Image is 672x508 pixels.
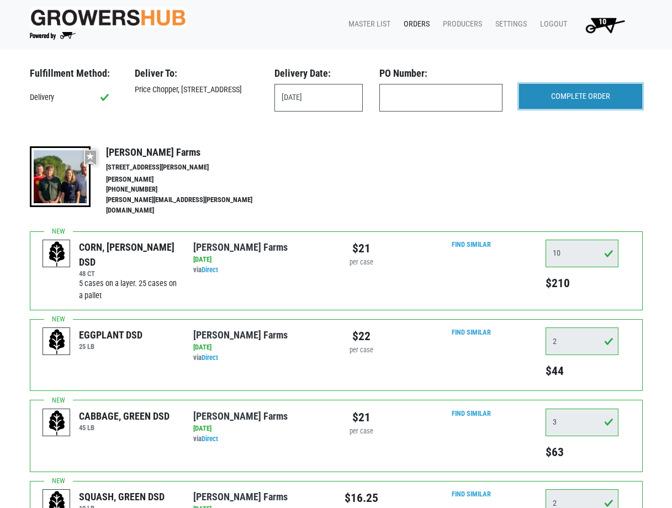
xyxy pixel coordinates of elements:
[79,269,177,278] h6: 48 CT
[599,17,606,27] span: 10
[193,329,288,341] a: [PERSON_NAME] Farms
[345,345,378,356] div: per case
[135,67,258,80] h3: Deliver To:
[193,241,288,253] a: [PERSON_NAME] Farms
[202,353,218,362] a: Direct
[193,265,327,276] div: via
[345,327,378,345] div: $22
[452,240,491,248] a: Find Similar
[546,240,618,267] input: Qty
[486,14,531,35] a: Settings
[106,146,276,158] h4: [PERSON_NAME] Farms
[519,84,642,109] input: COMPLETE ORDER
[274,84,363,112] input: Select Date
[580,14,629,36] img: Cart
[193,491,288,502] a: [PERSON_NAME] Farms
[434,14,486,35] a: Producers
[345,409,378,426] div: $21
[345,240,378,257] div: $21
[452,490,491,498] a: Find Similar
[43,328,71,356] img: placeholder-variety-43d6402dacf2d531de610a020419775a.svg
[340,14,395,35] a: Master List
[30,146,91,207] img: thumbnail-8a08f3346781c529aa742b86dead986c.jpg
[193,342,327,353] div: [DATE]
[126,84,266,96] div: Price Chopper, [STREET_ADDRESS]
[546,276,618,290] h5: $210
[193,255,327,265] div: [DATE]
[79,424,170,432] h6: 45 LB
[202,435,218,443] a: Direct
[546,445,618,459] h5: $63
[531,14,572,35] a: Logout
[572,14,634,36] a: 10
[30,32,76,40] img: Powered by Big Wheelbarrow
[345,489,378,507] div: $16.25
[345,426,378,437] div: per case
[193,353,327,363] div: via
[79,327,142,342] div: EGGPLANT DSD
[106,195,276,216] li: [PERSON_NAME][EMAIL_ADDRESS][PERSON_NAME][DOMAIN_NAME]
[79,279,177,300] span: 5 cases on a layer. 25 cases on a pallet
[106,162,276,173] li: [STREET_ADDRESS][PERSON_NAME]
[546,409,618,436] input: Qty
[193,424,327,434] div: [DATE]
[379,67,502,80] h3: PO Number:
[79,342,142,351] h6: 25 LB
[193,410,288,422] a: [PERSON_NAME] Farms
[193,434,327,444] div: via
[395,14,434,35] a: Orders
[546,364,618,378] h5: $44
[79,240,177,269] div: CORN, [PERSON_NAME] DSD
[106,174,276,185] li: [PERSON_NAME]
[106,184,276,195] li: [PHONE_NUMBER]
[43,240,71,268] img: placeholder-variety-43d6402dacf2d531de610a020419775a.svg
[546,327,618,355] input: Qty
[30,7,187,28] img: original-fc7597fdc6adbb9d0e2ae620e786d1a2.jpg
[30,67,118,80] h3: Fulfillment Method:
[79,409,170,424] div: CABBAGE, GREEN DSD
[452,409,491,417] a: Find Similar
[43,409,71,437] img: placeholder-variety-43d6402dacf2d531de610a020419775a.svg
[274,67,363,80] h3: Delivery Date:
[79,489,165,504] div: SQUASH, GREEN DSD
[345,257,378,268] div: per case
[202,266,218,274] a: Direct
[452,328,491,336] a: Find Similar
